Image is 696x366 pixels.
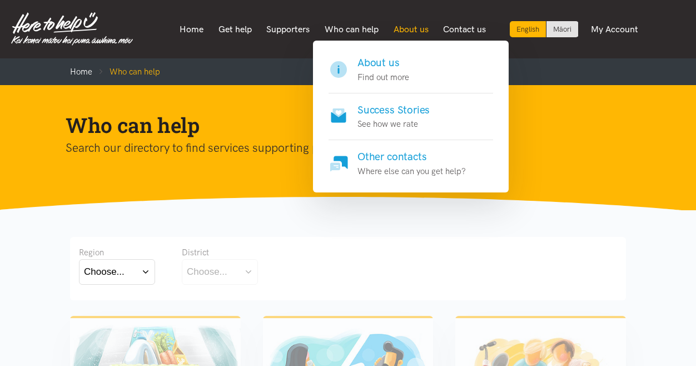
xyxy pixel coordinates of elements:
[259,18,317,41] a: Supporters
[182,259,258,284] button: Choose...
[386,18,436,41] a: About us
[583,18,645,41] a: My Account
[66,112,613,139] h1: Who can help
[66,139,613,157] p: Search our directory to find services supporting people your area.
[546,21,578,37] a: Switch to Te Reo Māori
[79,246,155,259] div: Region
[357,149,466,165] h4: Other contacts
[182,246,258,259] div: District
[92,65,160,78] li: Who can help
[329,93,493,141] a: Success Stories See how we rate
[172,18,211,41] a: Home
[357,55,409,71] h4: About us
[357,102,430,118] h4: Success Stories
[79,259,155,284] button: Choose...
[436,18,494,41] a: Contact us
[510,21,579,37] div: Language toggle
[510,21,546,37] div: Current language
[329,55,493,93] a: About us Find out more
[70,67,92,77] a: Home
[357,117,430,131] p: See how we rate
[329,140,493,178] a: Other contacts Where else can you get help?
[357,165,466,178] p: Where else can you get help?
[211,18,260,41] a: Get help
[187,264,227,279] div: Choose...
[313,41,509,192] div: About us
[11,12,133,46] img: Home
[84,264,125,279] div: Choose...
[357,71,409,84] p: Find out more
[317,18,386,41] a: Who can help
